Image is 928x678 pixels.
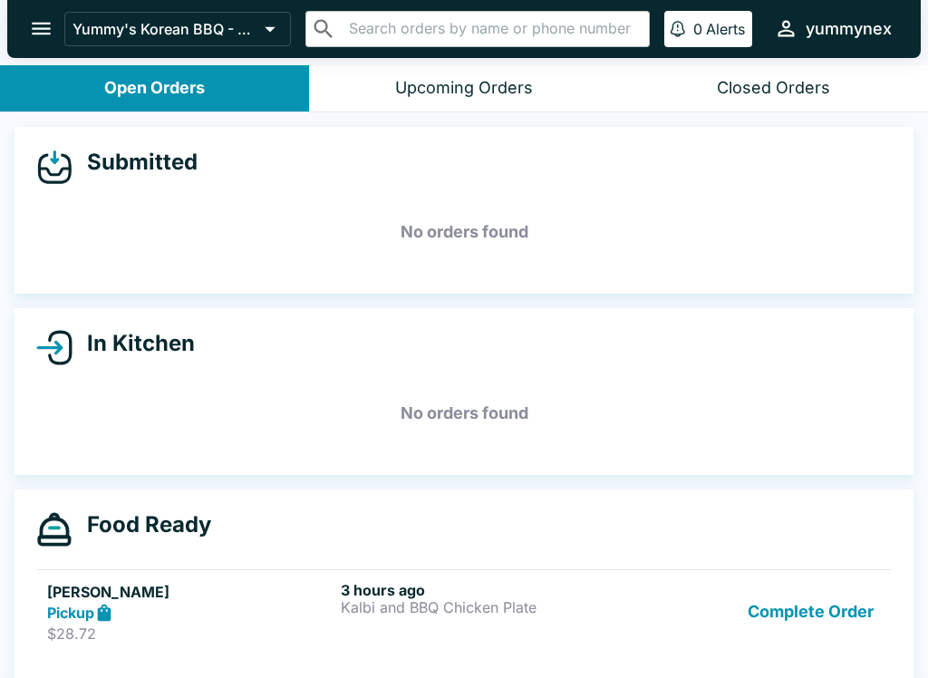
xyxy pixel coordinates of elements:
[395,78,533,99] div: Upcoming Orders
[693,20,702,38] p: 0
[72,149,198,176] h4: Submitted
[72,20,257,38] p: Yummy's Korean BBQ - NEX
[72,511,211,538] h4: Food Ready
[806,18,892,40] div: yummynex
[341,581,627,599] h6: 3 hours ago
[717,78,830,99] div: Closed Orders
[72,330,195,357] h4: In Kitchen
[706,20,745,38] p: Alerts
[47,625,333,643] p: $28.72
[36,199,892,265] h5: No orders found
[47,581,333,603] h5: [PERSON_NAME]
[36,381,892,446] h5: No orders found
[36,569,892,654] a: [PERSON_NAME]Pickup$28.723 hours agoKalbi and BBQ Chicken PlateComplete Order
[64,12,291,46] button: Yummy's Korean BBQ - NEX
[341,599,627,615] p: Kalbi and BBQ Chicken Plate
[47,604,94,622] strong: Pickup
[740,581,881,644] button: Complete Order
[104,78,205,99] div: Open Orders
[767,9,899,48] button: yummynex
[18,5,64,52] button: open drawer
[343,16,642,42] input: Search orders by name or phone number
